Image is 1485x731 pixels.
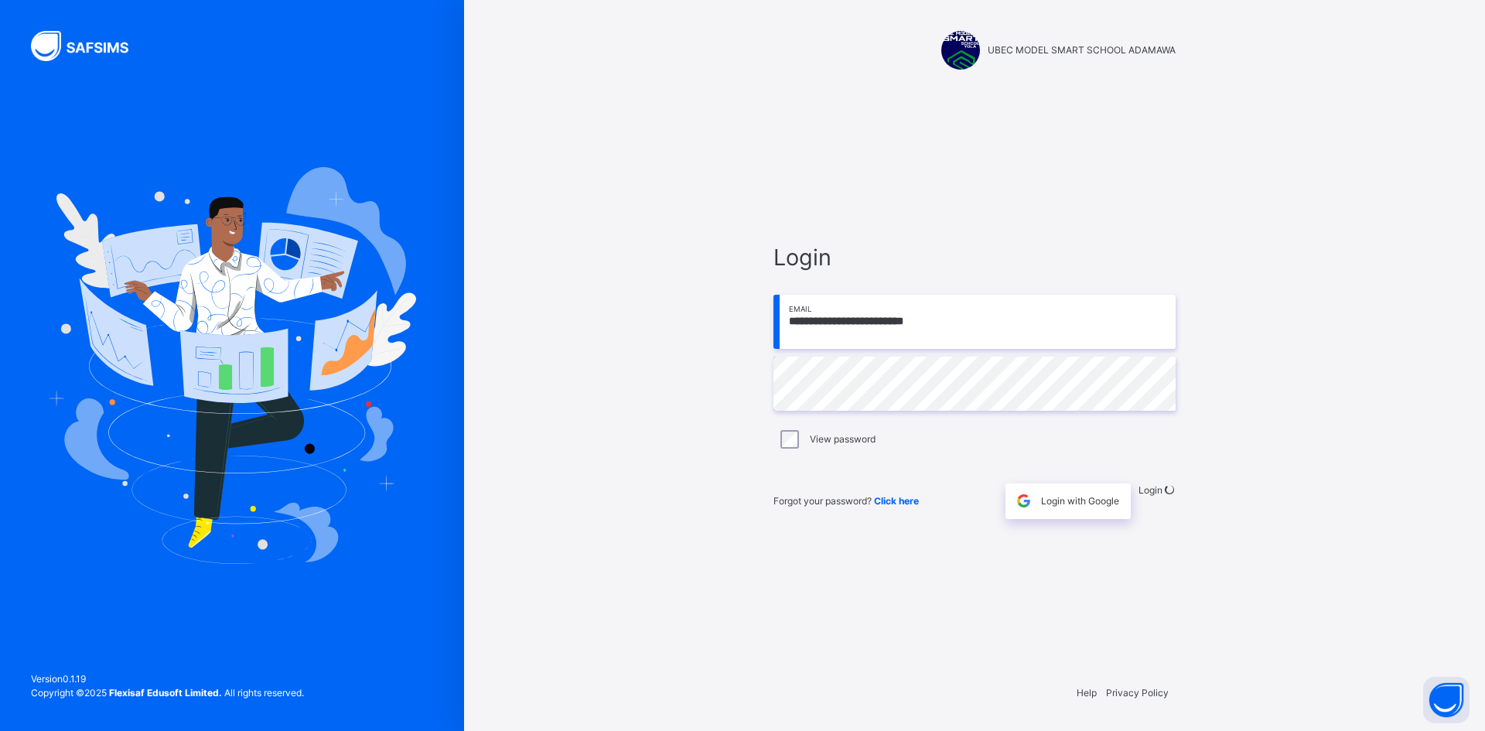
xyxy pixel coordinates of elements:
[48,167,416,563] img: Hero Image
[773,495,919,507] span: Forgot your password?
[988,43,1176,57] span: UBEC MODEL SMART SCHOOL ADAMAWA
[874,495,919,507] a: Click here
[1077,687,1097,699] a: Help
[773,241,1176,274] span: Login
[1106,687,1169,699] a: Privacy Policy
[31,672,304,686] span: Version 0.1.19
[1015,492,1033,510] img: google.396cfc9801f0270233282035f929180a.svg
[31,687,304,699] span: Copyright © 2025 All rights reserved.
[1423,677,1470,723] button: Open asap
[1041,494,1119,508] span: Login with Google
[1138,484,1162,496] span: Login
[810,432,876,446] label: View password
[109,687,222,699] strong: Flexisaf Edusoft Limited.
[31,31,147,61] img: SAFSIMS Logo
